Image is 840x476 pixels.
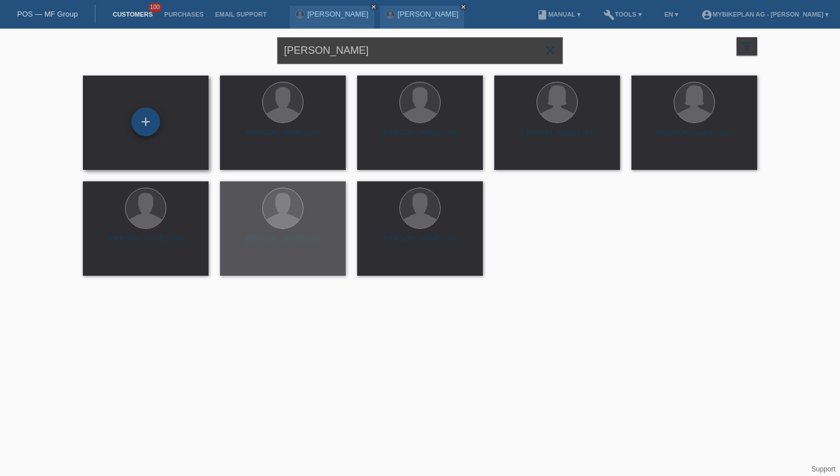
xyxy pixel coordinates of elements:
div: Add customer [132,112,159,132]
a: close [370,3,378,11]
a: Purchases [158,11,209,18]
div: [PERSON_NAME] (39) [229,234,337,252]
i: close [461,4,466,10]
div: [PERSON_NAME] (69) [92,234,199,252]
a: [PERSON_NAME] [307,10,369,18]
i: filter_list [741,39,753,52]
a: close [459,3,467,11]
a: bookManual ▾ [531,11,586,18]
span: 100 [149,3,162,13]
div: [PERSON_NAME] (39) [366,234,474,252]
i: book [537,9,548,21]
div: [PERSON_NAME] (31) [641,128,748,146]
a: [PERSON_NAME] [398,10,459,18]
i: build [603,9,615,21]
i: close [371,4,377,10]
a: POS — MF Group [17,10,78,18]
input: Search... [277,37,563,64]
a: Customers [107,11,158,18]
div: [PERSON_NAME] (26) [229,128,337,146]
a: account_circleMybikeplan AG - [PERSON_NAME] ▾ [695,11,834,18]
a: Email Support [209,11,272,18]
a: Support [811,465,835,473]
i: account_circle [701,9,713,21]
a: EN ▾ [659,11,684,18]
i: close [543,43,557,57]
a: buildTools ▾ [598,11,647,18]
div: [PERSON_NAME] (26) [366,128,474,146]
div: [PERSON_NAME] (43) [503,128,611,146]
